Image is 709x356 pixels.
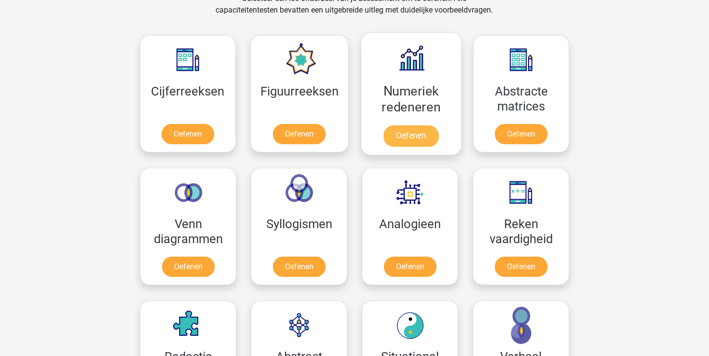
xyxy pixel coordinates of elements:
[384,257,436,277] a: Oefenen
[273,257,326,277] a: Oefenen
[383,125,438,147] a: Oefenen
[273,124,326,144] a: Oefenen
[495,124,547,144] a: Oefenen
[162,124,214,144] a: Oefenen
[162,257,215,277] a: Oefenen
[495,257,547,277] a: Oefenen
